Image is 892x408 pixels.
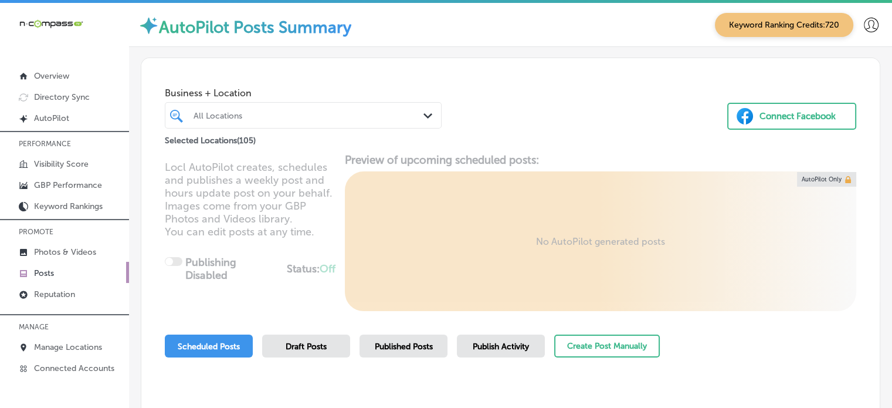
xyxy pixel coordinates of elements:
p: Photos & Videos [34,247,96,257]
p: Posts [34,268,54,278]
span: Published Posts [375,342,433,352]
span: Keyword Ranking Credits: 720 [715,13,853,37]
span: Draft Posts [286,342,327,352]
p: Manage Locations [34,342,102,352]
label: AutoPilot Posts Summary [159,18,351,37]
p: Connected Accounts [34,363,114,373]
button: Create Post Manually [554,335,660,358]
div: Connect Facebook [759,107,836,125]
span: Business + Location [165,87,442,99]
img: autopilot-icon [138,15,159,36]
p: Overview [34,71,69,81]
p: GBP Performance [34,180,102,190]
p: AutoPilot [34,113,69,123]
img: 660ab0bf-5cc7-4cb8-ba1c-48b5ae0f18e60NCTV_CLogo_TV_Black_-500x88.png [19,18,83,29]
span: Scheduled Posts [178,342,240,352]
p: Visibility Score [34,159,89,169]
p: Keyword Rankings [34,201,103,211]
p: Directory Sync [34,92,90,102]
div: All Locations [194,110,425,120]
p: Reputation [34,289,75,299]
p: Selected Locations ( 105 ) [165,131,256,146]
button: Connect Facebook [727,103,856,130]
span: Publish Activity [473,342,529,352]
